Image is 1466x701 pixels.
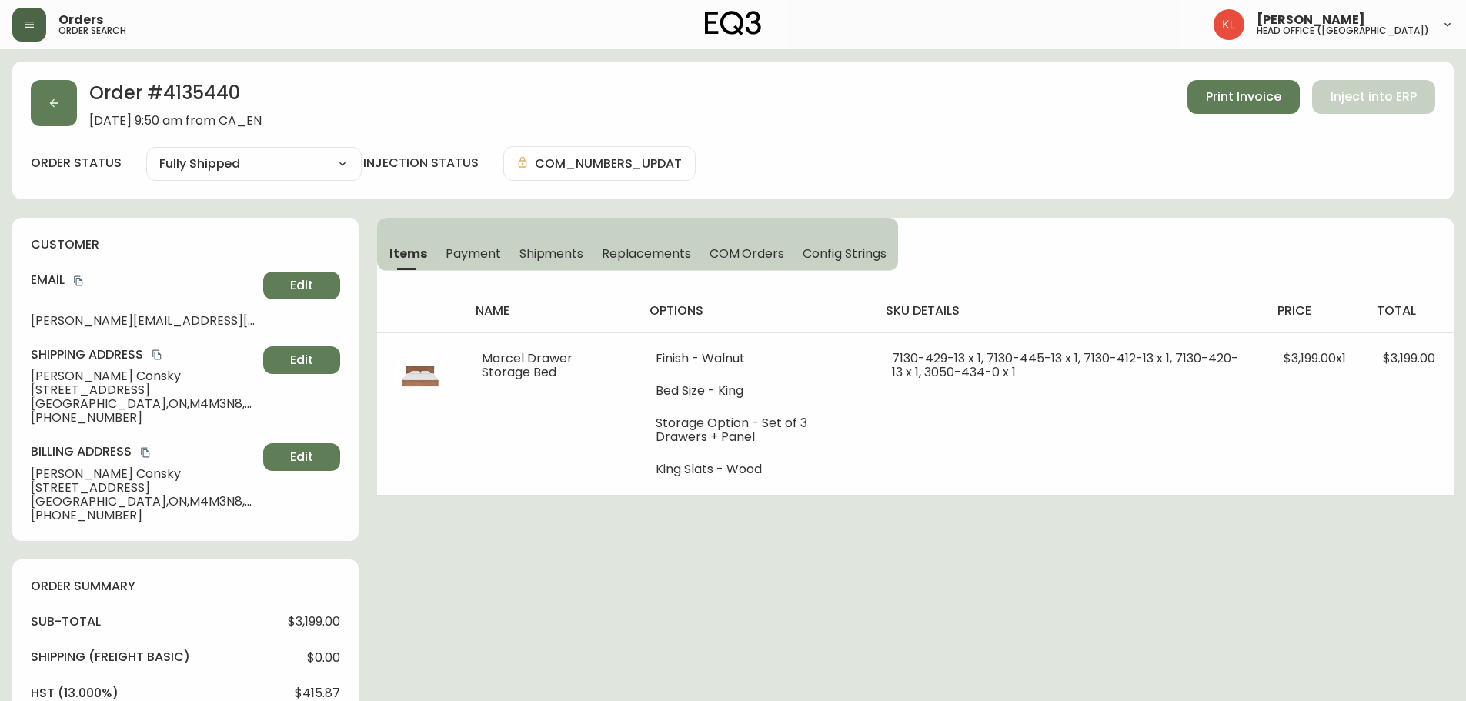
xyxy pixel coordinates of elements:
h4: options [650,302,862,319]
span: [PHONE_NUMBER] [31,509,257,522]
span: [PHONE_NUMBER] [31,411,257,425]
h4: price [1277,302,1352,319]
h4: sku details [886,302,1253,319]
button: copy [149,347,165,362]
span: [DATE] 9:50 am from CA_EN [89,114,262,128]
button: copy [71,273,86,289]
h4: name [476,302,624,319]
h4: total [1377,302,1441,319]
img: 2c0c8aa7421344cf0398c7f872b772b5 [1214,9,1244,40]
button: Edit [263,346,340,374]
li: Bed Size - King [656,384,856,398]
span: Edit [290,277,313,294]
label: order status [31,155,122,172]
span: Orders [58,14,103,26]
h4: sub-total [31,613,101,630]
span: [STREET_ADDRESS] [31,383,257,397]
li: Finish - Walnut [656,352,856,366]
h4: Shipping ( Freight Basic ) [31,649,190,666]
span: [PERSON_NAME] [1257,14,1365,26]
span: Shipments [519,245,584,262]
span: $0.00 [307,651,340,665]
span: $3,199.00 [1383,349,1435,367]
span: [PERSON_NAME] Consky [31,369,257,383]
span: Edit [290,352,313,369]
h4: order summary [31,578,340,595]
h2: Order # 4135440 [89,80,262,114]
span: Items [389,245,427,262]
h4: customer [31,236,340,253]
h4: Email [31,272,257,289]
span: [STREET_ADDRESS] [31,481,257,495]
button: Edit [263,272,340,299]
h4: injection status [363,155,479,172]
button: copy [138,445,153,460]
span: $3,199.00 x 1 [1284,349,1346,367]
h5: head office ([GEOGRAPHIC_DATA]) [1257,26,1429,35]
span: Config Strings [803,245,886,262]
button: Edit [263,443,340,471]
span: Edit [290,449,313,466]
span: Marcel Drawer Storage Bed [482,349,573,381]
span: [PERSON_NAME][EMAIL_ADDRESS][DOMAIN_NAME] [31,314,257,328]
span: Payment [446,245,501,262]
button: Print Invoice [1187,80,1300,114]
h5: order search [58,26,126,35]
li: Storage Option - Set of 3 Drawers + Panel [656,416,856,444]
span: $3,199.00 [288,615,340,629]
h4: Shipping Address [31,346,257,363]
li: King Slats - Wood [656,462,856,476]
span: $415.87 [295,686,340,700]
span: [GEOGRAPHIC_DATA] , ON , M4M3N8 , CA [31,495,257,509]
span: COM Orders [710,245,785,262]
h4: Billing Address [31,443,257,460]
span: 7130-429-13 x 1, 7130-445-13 x 1, 7130-412-13 x 1, 7130-420-13 x 1, 3050-434-0 x 1 [892,349,1238,381]
img: logo [705,11,762,35]
span: Print Invoice [1206,88,1281,105]
img: 7130-429-13-400-1-cljmg3ivj0fly0162ba1r399n.jpg [396,352,445,401]
span: [GEOGRAPHIC_DATA] , ON , M4M3N8 , CA [31,397,257,411]
span: Replacements [602,245,690,262]
span: [PERSON_NAME] Consky [31,467,257,481]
